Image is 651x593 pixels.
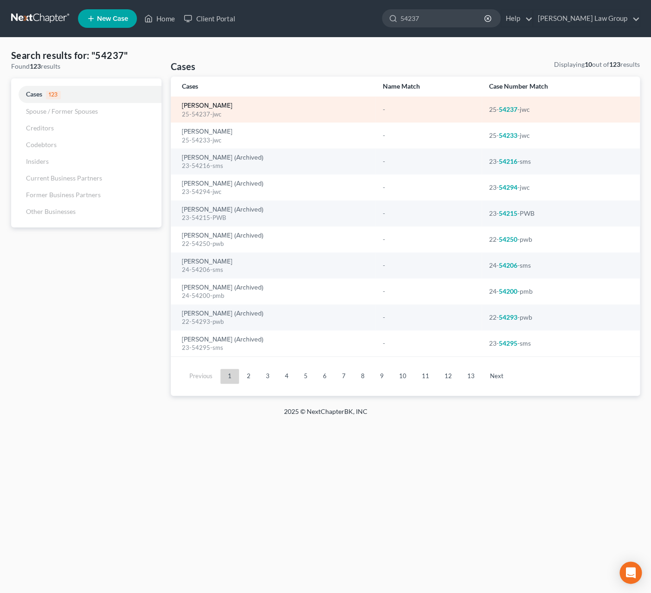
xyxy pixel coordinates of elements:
div: 25- -jwc [489,131,629,140]
a: 10 [392,369,414,384]
a: Cases123 [11,86,161,103]
div: - [383,183,474,192]
div: - [383,157,474,166]
em: 54215 [499,209,517,217]
div: 24-54200-pmb [182,291,368,300]
a: Insiders [11,153,161,170]
div: 23- -PWB [489,209,629,218]
em: 54250 [499,235,517,243]
a: 13 [460,369,482,384]
input: Search by name... [400,10,485,27]
span: New Case [97,15,128,22]
a: [PERSON_NAME] (Archived) [182,180,264,187]
a: Next [483,369,511,384]
div: 2025 © NextChapterBK, INC [61,407,590,424]
div: 23- -sms [489,157,629,166]
a: 2 [239,369,258,384]
div: - [383,131,474,140]
a: 3 [258,369,277,384]
a: Creditors [11,120,161,136]
a: Current Business Partners [11,170,161,187]
a: [PERSON_NAME] [182,129,232,135]
a: Codebtors [11,136,161,153]
strong: 123 [609,60,620,68]
a: 7 [335,369,353,384]
div: - [383,287,474,296]
a: [PERSON_NAME] [182,258,232,265]
span: Creditors [26,124,54,132]
div: Open Intercom Messenger [619,561,642,584]
em: 54216 [499,157,517,165]
div: 22- -pwb [489,313,629,322]
div: 23- -jwc [489,183,629,192]
em: 54293 [499,313,517,321]
a: 11 [414,369,437,384]
a: Other Businesses [11,203,161,220]
div: 25- -jwc [489,105,629,114]
div: - [383,105,474,114]
div: 22-54250-pwb [182,239,368,248]
a: 12 [437,369,459,384]
em: 54206 [499,261,517,269]
a: 5 [296,369,315,384]
a: [PERSON_NAME] (Archived) [182,336,264,343]
a: 4 [277,369,296,384]
a: Former Business Partners [11,187,161,203]
span: Former Business Partners [26,191,101,199]
div: 22-54293-pwb [182,317,368,326]
th: Name Match [375,77,482,97]
div: 24- -sms [489,261,629,270]
a: 8 [354,369,372,384]
a: [PERSON_NAME] (Archived) [182,310,264,317]
span: Cases [26,90,42,98]
em: 54233 [499,131,517,139]
a: [PERSON_NAME] (Archived) [182,232,264,239]
em: 54200 [499,287,517,295]
a: 6 [316,369,334,384]
div: Found results [11,62,161,71]
div: - [383,313,474,322]
div: 23- -sms [489,339,629,348]
span: Current Business Partners [26,174,102,182]
a: [PERSON_NAME] Law Group [533,10,639,27]
div: Displaying out of results [554,60,640,69]
span: Spouse / Former Spouses [26,107,98,115]
th: Case Number Match [482,77,640,97]
h4: Search results for: "54237" [11,49,161,62]
em: 54295 [499,339,517,347]
div: - [383,235,474,244]
div: - [383,261,474,270]
span: Codebtors [26,141,57,148]
a: [PERSON_NAME] (Archived) [182,206,264,213]
span: Insiders [26,157,49,165]
a: [PERSON_NAME] (Archived) [182,284,264,291]
div: 24-54206-sms [182,265,368,274]
a: Home [140,10,179,27]
a: Help [501,10,532,27]
em: 54294 [499,183,517,191]
div: 25-54237-jwc [182,110,368,119]
div: 23-54215-PWB [182,213,368,222]
div: - [383,209,474,218]
div: 23-54294-jwc [182,187,368,196]
a: 9 [373,369,391,384]
span: 123 [46,91,61,99]
strong: 123 [30,62,41,70]
a: Spouse / Former Spouses [11,103,161,120]
span: Other Businesses [26,207,76,215]
div: 23-54216-sms [182,161,368,170]
a: [PERSON_NAME] [182,103,232,109]
div: 23-54295-sms [182,343,368,352]
em: 54237 [499,105,517,113]
a: [PERSON_NAME] (Archived) [182,155,264,161]
div: 25-54233-jwc [182,136,368,145]
div: 22- -pwb [489,235,629,244]
a: Client Portal [179,10,239,27]
th: Cases [171,77,375,97]
strong: 10 [585,60,592,68]
div: 24- -pmb [489,287,629,296]
div: - [383,339,474,348]
a: 1 [220,369,239,384]
h4: Cases [171,60,196,73]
